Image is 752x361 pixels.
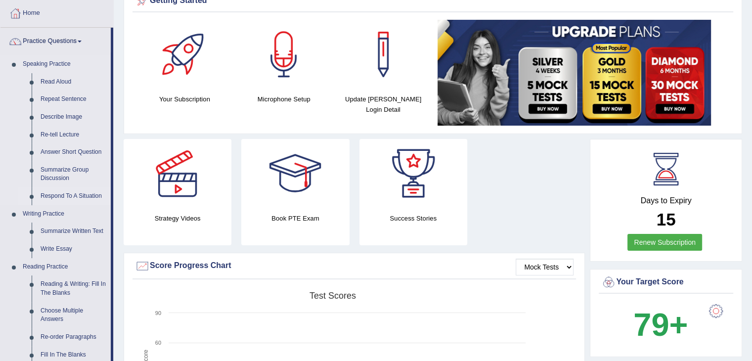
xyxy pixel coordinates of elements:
[124,213,231,224] h4: Strategy Videos
[36,187,111,205] a: Respond To A Situation
[140,94,229,104] h4: Your Subscription
[36,126,111,144] a: Re-tell Lecture
[18,55,111,73] a: Speaking Practice
[36,90,111,108] a: Repeat Sentence
[239,94,329,104] h4: Microphone Setup
[36,108,111,126] a: Describe Image
[36,275,111,302] a: Reading & Writing: Fill In The Blanks
[657,210,676,229] b: 15
[627,234,702,251] a: Renew Subscription
[339,94,428,115] h4: Update [PERSON_NAME] Login Detail
[18,258,111,276] a: Reading Practice
[36,240,111,258] a: Write Essay
[155,340,161,346] text: 60
[135,259,574,273] div: Score Progress Chart
[36,223,111,240] a: Summarize Written Text
[155,310,161,316] text: 90
[633,307,688,343] b: 79+
[359,213,467,224] h4: Success Stories
[0,28,111,52] a: Practice Questions
[310,291,356,301] tspan: Test scores
[36,328,111,346] a: Re-order Paragraphs
[36,302,111,328] a: Choose Multiple Answers
[36,73,111,91] a: Read Aloud
[36,143,111,161] a: Answer Short Question
[36,161,111,187] a: Summarize Group Discussion
[18,205,111,223] a: Writing Practice
[241,213,349,224] h4: Book PTE Exam
[438,20,711,126] img: small5.jpg
[601,275,731,290] div: Your Target Score
[601,196,731,205] h4: Days to Expiry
